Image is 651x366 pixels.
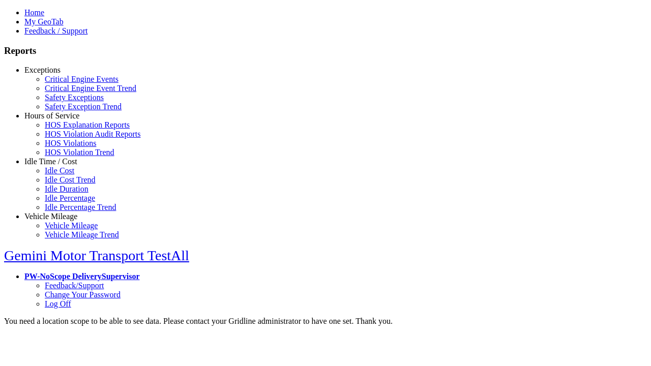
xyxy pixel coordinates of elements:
a: Safety Exceptions [45,93,104,102]
a: Idle Cost Trend [45,175,96,184]
a: HOS Violation Trend [45,148,114,157]
a: Idle Percentage Trend [45,203,116,211]
a: Vehicle Mileage [45,221,98,230]
a: Vehicle Mileage [24,212,77,221]
a: Critical Engine Events [45,75,119,83]
a: Feedback/Support [45,281,104,290]
a: HOS Violations [45,139,96,147]
a: Exceptions [24,66,61,74]
a: Change Your Password [45,290,121,299]
a: Hours of Service [24,111,79,120]
a: HOS Explanation Reports [45,120,130,129]
a: Idle Time / Cost [24,157,77,166]
a: My GeoTab [24,17,64,26]
a: Safety Exception Trend [45,102,122,111]
a: Vehicle Mileage Trend [45,230,119,239]
a: Gemini Motor Transport TestAll [4,248,189,263]
a: HOS Violation Audit Reports [45,130,141,138]
a: Log Off [45,299,71,308]
a: Critical Engine Event Trend [45,84,136,93]
a: Home [24,8,44,17]
a: Idle Duration [45,185,88,193]
h3: Reports [4,45,647,56]
a: Feedback / Support [24,26,87,35]
a: Idle Cost [45,166,74,175]
div: You need a location scope to be able to see data. Please contact your Gridline administrator to h... [4,317,647,326]
a: PW-NoScope DeliverySupervisor [24,272,139,281]
a: Idle Percentage [45,194,95,202]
